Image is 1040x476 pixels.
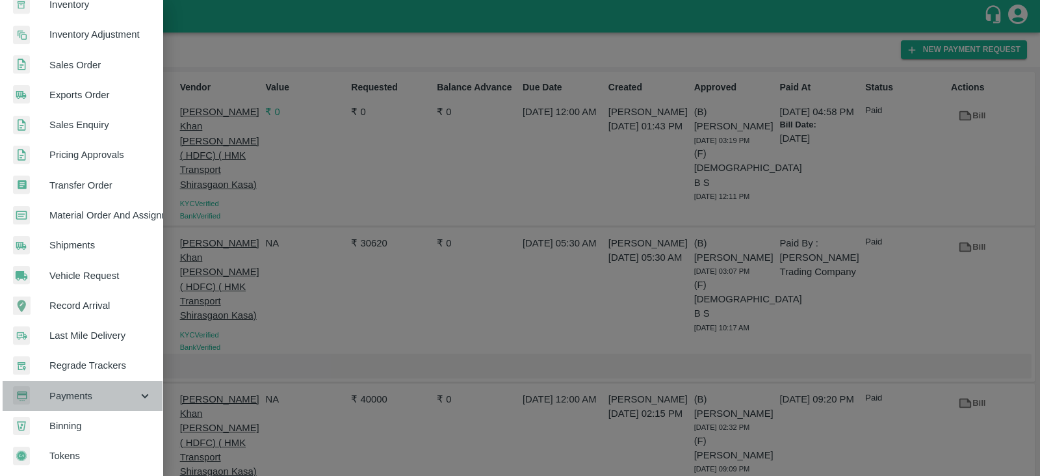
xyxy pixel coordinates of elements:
[13,25,30,44] img: inventory
[49,208,152,222] span: Material Order And Assignment
[13,356,30,375] img: whTracker
[49,298,152,313] span: Record Arrival
[13,236,30,255] img: shipments
[13,266,30,285] img: vehicle
[13,386,30,405] img: payment
[49,419,152,433] span: Binning
[13,176,30,194] img: whTransfer
[49,88,152,102] span: Exports Order
[13,297,31,315] img: recordArrival
[49,358,152,373] span: Regrade Trackers
[49,148,152,162] span: Pricing Approvals
[49,328,152,343] span: Last Mile Delivery
[13,417,30,435] img: bin
[13,447,30,466] img: tokens
[49,118,152,132] span: Sales Enquiry
[13,146,30,165] img: sales
[49,58,152,72] span: Sales Order
[49,178,152,192] span: Transfer Order
[49,238,152,252] span: Shipments
[13,326,30,345] img: delivery
[49,389,138,403] span: Payments
[49,27,152,42] span: Inventory Adjustment
[13,206,30,225] img: centralMaterial
[49,449,152,463] span: Tokens
[13,55,30,74] img: sales
[13,116,30,135] img: sales
[13,85,30,104] img: shipments
[49,269,152,283] span: Vehicle Request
